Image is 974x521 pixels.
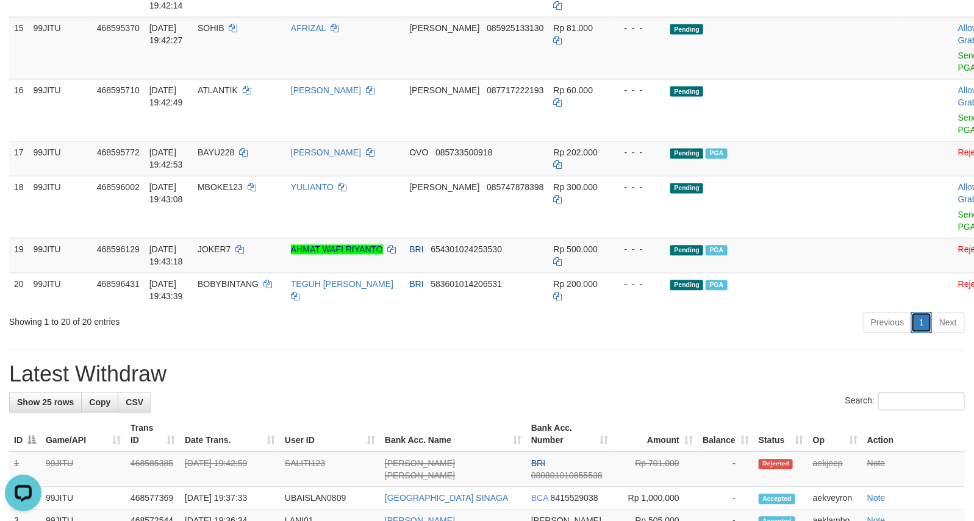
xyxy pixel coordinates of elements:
[531,470,603,480] span: Copy 080801010855538 to clipboard
[706,148,727,158] span: PGA
[431,279,502,289] span: Copy 583601014206531 to clipboard
[29,79,92,141] td: 99JITU
[706,280,727,290] span: PGA
[670,148,703,158] span: Pending
[9,417,41,452] th: ID: activate to sort column descending
[554,147,598,157] span: Rp 202.000
[280,417,380,452] th: User ID: activate to sort column ascending
[97,147,140,157] span: 468595772
[531,458,545,468] span: BRI
[9,16,29,79] td: 15
[126,452,180,487] td: 468585385
[409,147,428,157] span: OVO
[409,244,423,254] span: BRI
[554,182,598,192] span: Rp 300.000
[615,243,661,255] div: - - -
[867,458,886,468] a: Note
[198,182,243,192] span: MBOKE123
[385,493,509,503] a: [GEOGRAPHIC_DATA] SINAGA
[554,244,598,254] span: Rp 500.000
[698,487,754,509] td: -
[9,79,29,141] td: 16
[551,493,598,503] span: Copy 8415529038 to clipboard
[180,417,280,452] th: Date Trans.: activate to sort column ascending
[409,23,479,33] span: [PERSON_NAME]
[9,392,82,413] a: Show 25 rows
[554,279,598,289] span: Rp 200.000
[9,175,29,238] td: 18
[409,85,479,95] span: [PERSON_NAME]
[291,182,334,192] a: YULIANTO
[878,392,965,410] input: Search:
[759,494,795,504] span: Accepted
[149,244,183,266] span: [DATE] 19:43:18
[845,392,965,410] label: Search:
[41,417,126,452] th: Game/API: activate to sort column ascending
[487,85,543,95] span: Copy 087717222193 to clipboard
[670,86,703,96] span: Pending
[431,244,502,254] span: Copy 654301024253530 to clipboard
[380,417,526,452] th: Bank Acc. Name: activate to sort column ascending
[291,279,393,289] a: TEGUH [PERSON_NAME]
[9,362,965,386] h1: Latest Withdraw
[759,459,793,469] span: Rejected
[97,85,140,95] span: 468595710
[198,279,259,289] span: BOBYBINTANG
[198,23,224,33] span: SOHIB
[615,22,661,34] div: - - -
[9,238,29,272] td: 19
[149,279,183,301] span: [DATE] 19:43:39
[291,23,326,33] a: AFRIZAL
[808,417,862,452] th: Op: activate to sort column ascending
[615,181,661,193] div: - - -
[435,147,492,157] span: Copy 085733500918 to clipboard
[149,23,183,45] span: [DATE] 19:42:27
[291,85,361,95] a: [PERSON_NAME]
[615,146,661,158] div: - - -
[97,182,140,192] span: 468596002
[126,397,143,407] span: CSV
[706,245,727,255] span: PGA
[615,278,661,290] div: - - -
[670,245,703,255] span: Pending
[554,23,593,33] span: Rp 81.000
[198,85,238,95] span: ATLANTIK
[754,417,808,452] th: Status: activate to sort column ascending
[17,397,74,407] span: Show 25 rows
[9,452,41,487] td: 1
[29,272,92,307] td: 99JITU
[9,272,29,307] td: 20
[385,458,455,480] a: [PERSON_NAME] [PERSON_NAME]
[531,493,548,503] span: BCA
[9,141,29,175] td: 17
[698,417,754,452] th: Balance: activate to sort column ascending
[863,312,912,333] a: Previous
[97,23,140,33] span: 468595370
[698,452,754,487] td: -
[97,244,140,254] span: 468596129
[291,147,361,157] a: [PERSON_NAME]
[126,487,180,509] td: 468577369
[118,392,151,413] a: CSV
[867,493,886,503] a: Note
[149,147,183,169] span: [DATE] 19:42:53
[5,5,41,41] button: Open LiveChat chat widget
[126,417,180,452] th: Trans ID: activate to sort column ascending
[280,487,380,509] td: UBAISLAN0809
[613,452,698,487] td: Rp 701,000
[613,417,698,452] th: Amount: activate to sort column ascending
[180,452,280,487] td: [DATE] 19:42:59
[81,392,118,413] a: Copy
[670,24,703,34] span: Pending
[554,85,593,95] span: Rp 60.000
[808,452,862,487] td: aekjeep
[487,23,543,33] span: Copy 085925133130 to clipboard
[409,279,423,289] span: BRI
[280,452,380,487] td: SALITI123
[180,487,280,509] td: [DATE] 19:37:33
[862,417,965,452] th: Action
[670,280,703,290] span: Pending
[149,85,183,107] span: [DATE] 19:42:49
[291,244,383,254] a: AHMAT WAFI RIYANTO
[29,238,92,272] td: 99JITU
